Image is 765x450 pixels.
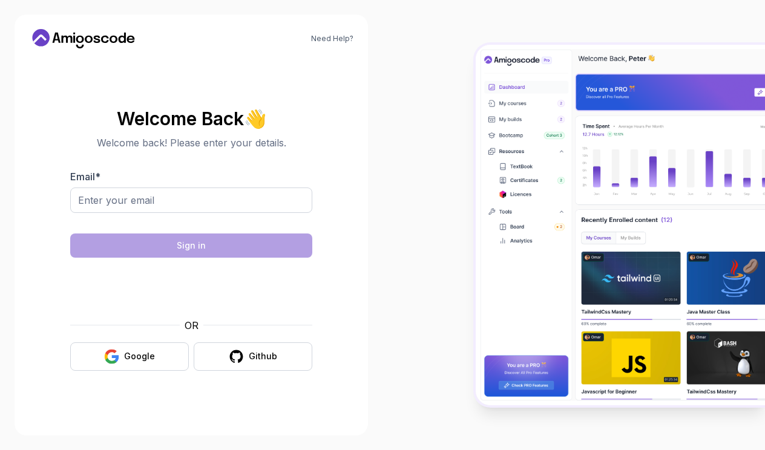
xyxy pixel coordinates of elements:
[70,135,312,150] p: Welcome back! Please enter your details.
[70,233,312,258] button: Sign in
[70,187,312,213] input: Enter your email
[243,108,266,128] span: 👋
[70,171,100,183] label: Email *
[29,29,138,48] a: Home link
[70,342,189,371] button: Google
[177,240,206,252] div: Sign in
[185,318,199,333] p: OR
[100,265,283,311] iframe: Widget containing checkbox for hCaptcha security challenge
[70,109,312,128] h2: Welcome Back
[194,342,312,371] button: Github
[124,350,155,362] div: Google
[476,45,765,405] img: Amigoscode Dashboard
[249,350,277,362] div: Github
[311,34,353,44] a: Need Help?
